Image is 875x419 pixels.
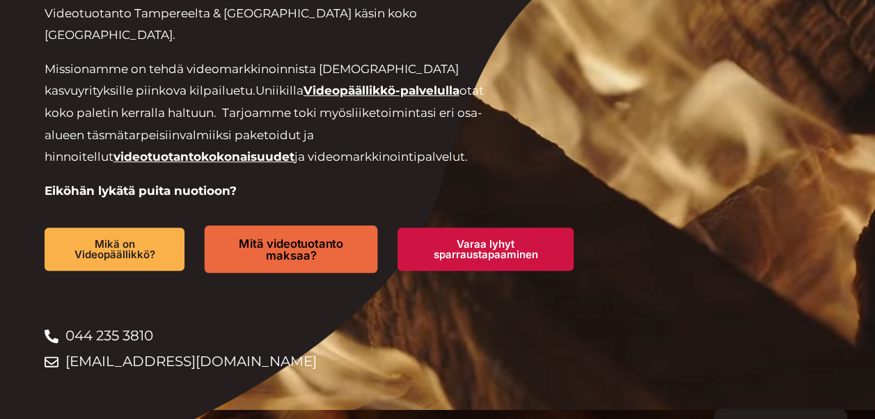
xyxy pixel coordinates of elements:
span: Varaa lyhyt sparraustapaaminen [420,239,551,260]
span: ja videomarkkinointipalvelut. [294,150,468,164]
p: Missionamme on tehdä videomarkkinoinnista [DEMOGRAPHIC_DATA] kasvuyrityksille piinkova kilpailuetu. [45,58,507,168]
a: Mikä on Videopäällikkö? [45,228,185,271]
span: Mitä videotuotanto maksaa? [229,238,353,261]
a: 044 235 3810 [45,323,601,349]
span: [EMAIL_ADDRESS][DOMAIN_NAME] [62,349,317,374]
span: valmiiksi paketoidut ja hinnoitellut [45,128,314,164]
p: Videotuotanto Tampereelta & [GEOGRAPHIC_DATA] käsin koko [GEOGRAPHIC_DATA]. [45,3,507,47]
a: videotuotantokokonaisuudet [113,150,294,164]
a: [EMAIL_ADDRESS][DOMAIN_NAME] [45,349,601,374]
a: Varaa lyhyt sparraustapaaminen [397,228,574,271]
span: Uniikilla [255,84,304,97]
span: Mikä on Videopäällikkö? [67,239,163,260]
a: Videopäällikkö-palvelulla [304,84,459,97]
span: 044 235 3810 [62,323,153,349]
a: Mitä videotuotanto maksaa? [205,226,378,273]
span: liiketoimintasi eri osa-alueen täsmätarpeisiin [45,106,482,142]
strong: Eiköhän lykätä puita nuotioon? [45,184,237,198]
